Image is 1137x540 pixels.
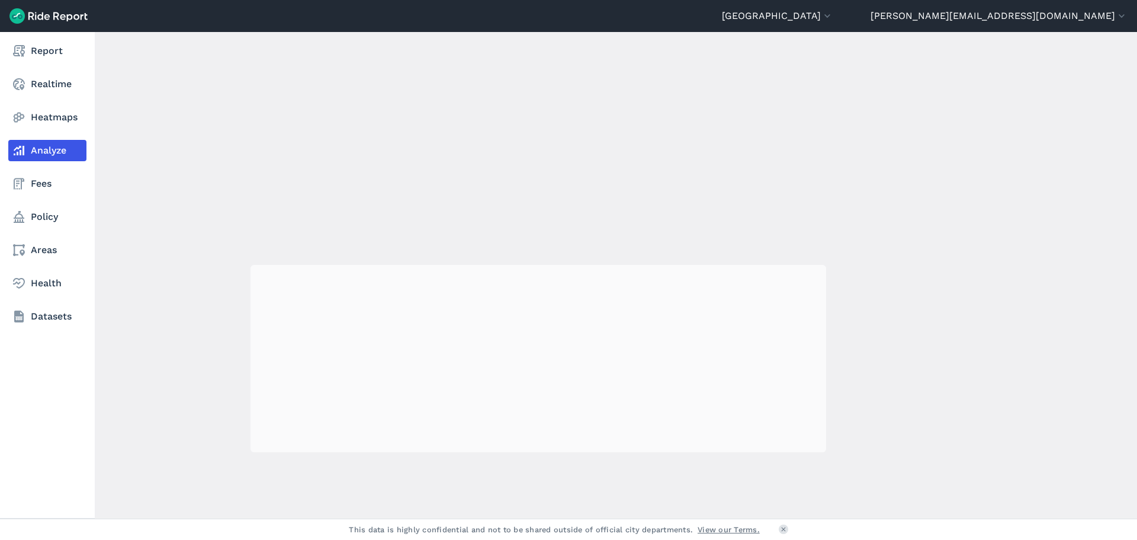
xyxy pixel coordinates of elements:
[8,173,86,194] a: Fees
[871,9,1128,23] button: [PERSON_NAME][EMAIL_ADDRESS][DOMAIN_NAME]
[8,206,86,228] a: Policy
[8,140,86,161] a: Analyze
[8,306,86,327] a: Datasets
[8,239,86,261] a: Areas
[8,273,86,294] a: Health
[250,265,826,452] div: loading
[722,9,833,23] button: [GEOGRAPHIC_DATA]
[38,32,1137,519] div: loading
[8,40,86,62] a: Report
[698,524,760,535] a: View our Terms.
[8,74,86,95] a: Realtime
[9,8,88,24] img: Ride Report
[8,107,86,128] a: Heatmaps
